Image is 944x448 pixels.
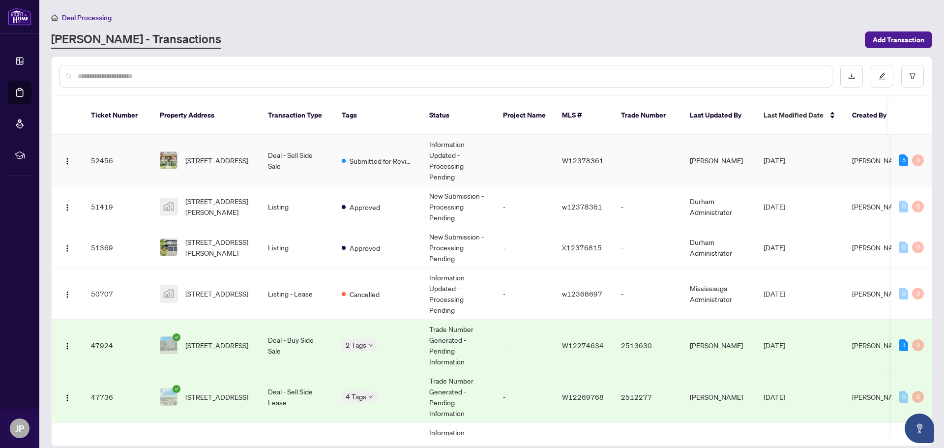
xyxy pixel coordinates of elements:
th: Transaction Type [260,96,334,135]
td: - [495,268,554,320]
span: [PERSON_NAME] [852,156,905,165]
span: download [848,73,855,80]
th: Ticket Number [83,96,152,135]
div: 0 [912,154,924,166]
td: - [613,186,682,227]
img: thumbnail-img [160,337,177,354]
span: [DATE] [764,392,785,401]
div: 0 [899,241,908,253]
button: filter [901,65,924,88]
td: - [495,186,554,227]
span: 4 Tags [346,391,366,402]
span: Add Transaction [873,32,924,48]
span: 2 Tags [346,339,366,351]
th: Last Modified Date [756,96,844,135]
span: [STREET_ADDRESS][PERSON_NAME] [185,196,252,217]
span: X12376815 [562,243,602,252]
td: 50707 [83,268,152,320]
span: Submitted for Review [350,155,413,166]
span: Deal Processing [62,13,112,22]
span: W12274634 [562,341,604,350]
td: New Submission - Processing Pending [421,227,495,268]
div: 0 [899,391,908,403]
img: thumbnail-img [160,239,177,256]
a: [PERSON_NAME] - Transactions [51,31,221,49]
td: - [495,227,554,268]
th: Status [421,96,495,135]
span: down [368,394,373,399]
td: - [613,268,682,320]
td: Listing [260,186,334,227]
img: thumbnail-img [160,388,177,405]
td: Listing [260,227,334,268]
span: Cancelled [350,289,380,299]
td: 47924 [83,320,152,371]
button: edit [871,65,893,88]
span: filter [909,73,916,80]
span: down [368,343,373,348]
span: [PERSON_NAME] [852,392,905,401]
div: 0 [912,288,924,299]
td: 47736 [83,371,152,423]
span: [PERSON_NAME] [852,289,905,298]
button: Logo [59,239,75,255]
td: - [495,135,554,186]
td: 52456 [83,135,152,186]
div: 5 [899,154,908,166]
span: [DATE] [764,243,785,252]
div: 0 [912,201,924,212]
th: Property Address [152,96,260,135]
td: 51419 [83,186,152,227]
div: 0 [912,241,924,253]
td: Deal - Sell Side Lease [260,371,334,423]
td: Trade Number Generated - Pending Information [421,371,495,423]
td: 2513630 [613,320,682,371]
td: 51369 [83,227,152,268]
th: Project Name [495,96,554,135]
div: 0 [912,339,924,351]
th: Tags [334,96,421,135]
span: [STREET_ADDRESS] [185,391,248,402]
span: [PERSON_NAME] [852,243,905,252]
span: check-circle [173,333,180,341]
span: [DATE] [764,202,785,211]
td: - [495,371,554,423]
span: w12378361 [562,202,602,211]
span: [PERSON_NAME] [852,202,905,211]
div: 0 [899,288,908,299]
button: Logo [59,199,75,214]
button: Open asap [905,414,934,443]
td: Listing - Lease [260,268,334,320]
span: [STREET_ADDRESS] [185,340,248,351]
th: Last Updated By [682,96,756,135]
span: [STREET_ADDRESS][PERSON_NAME] [185,237,252,258]
th: Created By [844,96,903,135]
span: JP [15,421,24,435]
span: [DATE] [764,156,785,165]
span: [DATE] [764,289,785,298]
div: 1 [899,339,908,351]
button: Logo [59,152,75,168]
img: Logo [63,394,71,402]
img: Logo [63,157,71,165]
td: Information Updated - Processing Pending [421,268,495,320]
span: home [51,14,58,21]
div: 0 [899,201,908,212]
span: edit [879,73,885,80]
td: - [613,227,682,268]
td: Trade Number Generated - Pending Information [421,320,495,371]
img: thumbnail-img [160,285,177,302]
td: [PERSON_NAME] [682,371,756,423]
span: [STREET_ADDRESS] [185,155,248,166]
td: - [495,320,554,371]
td: Deal - Buy Side Sale [260,320,334,371]
td: Deal - Sell Side Sale [260,135,334,186]
td: Durham Administrator [682,186,756,227]
td: Information Updated - Processing Pending [421,135,495,186]
span: w12368697 [562,289,602,298]
td: - [613,135,682,186]
img: Logo [63,342,71,350]
button: download [840,65,863,88]
span: [STREET_ADDRESS] [185,288,248,299]
span: Approved [350,242,380,253]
